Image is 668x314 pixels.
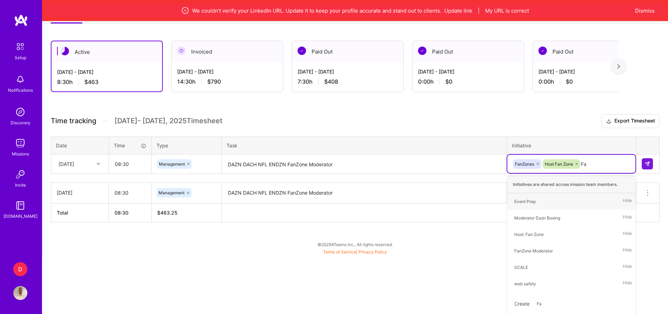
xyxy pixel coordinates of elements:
span: Hide [623,230,632,239]
th: Total [51,203,109,222]
div: Setup [15,54,26,61]
div: Invite [15,181,26,189]
th: Task [222,137,507,154]
button: Export Timesheet [601,114,660,128]
div: 0:00 h [538,78,639,85]
div: [DATE] [58,160,74,168]
button: Dismiss [635,7,655,14]
div: [DATE] - [DATE] [177,68,277,75]
img: teamwork [13,136,27,150]
img: right [617,64,620,69]
span: Hide [623,246,632,256]
span: $790 [207,78,221,85]
a: Privacy Policy [359,249,387,254]
img: discovery [13,105,27,119]
div: web safety [514,280,536,287]
img: bell [13,72,27,86]
div: We couldn’t verify your LinkedIn URL. Update it to keep your profile accurate and stand out to cl... [78,6,632,15]
img: User Avatar [13,286,27,300]
textarea: DAZN DACH NFL ENDZN FanZone Moderator [222,183,506,203]
span: Management [159,190,185,195]
span: $ 463.25 [157,210,178,216]
span: FanZones [515,161,534,167]
a: User Avatar [12,286,29,300]
div: 8:30 h [57,78,156,86]
img: guide book [13,198,27,212]
div: Paid Out [292,41,403,62]
div: [DATE] - [DATE] [298,68,398,75]
a: D [12,262,29,276]
img: Invoiced [177,47,186,55]
th: Date [51,137,109,154]
th: 08:30 [109,203,152,222]
div: Initiatives are shared across mission team members. [507,176,635,193]
textarea: DAZN DACH NFL ENDZN FanZone Moderator [222,155,506,174]
div: [DOMAIN_NAME] [4,212,37,220]
div: Event Prep [514,198,536,205]
img: Paid Out [538,47,547,55]
div: Moderator Dazn Boxing [514,214,560,222]
div: Paid Out [533,41,644,62]
div: Notifications [8,86,33,94]
div: FanZone Moderator [514,247,553,254]
img: Active [61,47,69,55]
button: Update link [444,7,472,14]
div: Active [51,41,162,63]
span: $463 [84,78,98,86]
div: null [642,158,654,169]
span: Hide [623,279,632,288]
div: 14:30 h [177,78,277,85]
span: Hide [623,213,632,223]
span: [DATE] - [DATE] , 2025 Timesheet [114,117,222,125]
div: Discovery [11,119,30,126]
span: $0 [445,78,452,85]
div: [DATE] - [DATE] [57,68,156,76]
div: SCALE [514,264,528,271]
div: [DATE] [57,189,103,196]
span: Hide [623,263,632,272]
span: Hide [623,197,632,206]
div: Time [114,142,146,149]
div: © 2025 ATeams Inc., All rights reserved. [42,236,668,253]
div: 0:00 h [418,78,518,85]
img: Paid Out [298,47,306,55]
a: Terms of Service [323,249,356,254]
div: Create [511,295,632,312]
div: D [13,262,27,276]
div: Initiative [512,142,631,149]
span: | [478,7,480,14]
img: Invite [13,167,27,181]
span: Time tracking [51,117,96,125]
div: Invoiced [172,41,283,62]
span: $0 [566,78,573,85]
input: HH:MM [109,183,151,202]
input: HH:MM [109,155,151,173]
img: setup [13,39,28,54]
div: [DATE] - [DATE] [538,68,639,75]
div: 7:30 h [298,78,398,85]
span: Fa [533,299,545,308]
img: Paid Out [418,47,426,55]
img: logo [14,14,28,27]
span: $408 [324,78,338,85]
i: icon Chevron [97,162,100,166]
i: icon Download [606,118,612,125]
div: Paid Out [412,41,524,62]
span: Host Fan Zone [545,161,573,167]
th: Type [152,137,222,154]
div: [DATE] - [DATE] [418,68,518,75]
img: Submit [645,161,650,167]
div: Host: Fan Zone [514,231,544,238]
span: | [323,249,387,254]
span: Management [159,161,185,167]
div: Missions [12,150,29,158]
button: My URL is correct [485,7,529,14]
